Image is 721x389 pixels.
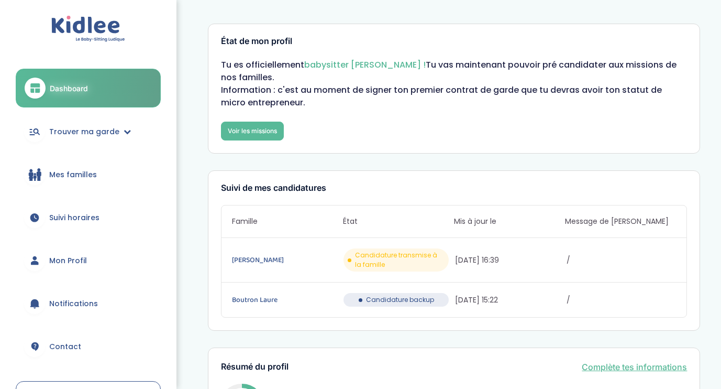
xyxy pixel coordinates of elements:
[567,255,676,266] span: /
[16,328,161,365] a: Contact
[221,362,289,372] h3: Résumé du profil
[221,37,687,46] h3: État de mon profil
[16,69,161,107] a: Dashboard
[16,156,161,193] a: Mes familles
[16,199,161,236] a: Suivi horaires
[221,59,687,84] p: Tu es officiellement Tu vas maintenant pouvoir pré candidater aux missions de nos familles.
[454,216,565,227] span: Mis à jour le
[455,255,564,266] span: [DATE] 16:39
[355,251,445,269] span: Candidature transmise à la famille
[49,126,119,137] span: Trouver ma garde
[565,216,676,227] span: Message de [PERSON_NAME]
[49,212,99,223] span: Suivi horaires
[221,183,687,193] h3: Suivi de mes candidatures
[16,113,161,150] a: Trouver ma garde
[582,361,687,373] a: Complète tes informations
[16,242,161,279] a: Mon Profil
[16,285,161,322] a: Notifications
[49,341,81,352] span: Contact
[49,169,97,180] span: Mes familles
[343,216,454,227] span: État
[50,83,88,94] span: Dashboard
[49,255,87,266] span: Mon Profil
[232,294,341,306] a: Boutron Laure
[221,122,284,141] a: Voir les missions
[49,298,98,309] span: Notifications
[232,216,343,227] span: Famille
[51,16,125,42] img: logo.svg
[567,295,676,306] span: /
[455,295,564,306] span: [DATE] 15:22
[366,295,434,305] span: Candidature backup
[232,254,341,266] a: [PERSON_NAME]
[221,84,687,109] p: Information : c'est au moment de signer ton premier contrat de garde que tu devras avoir ton stat...
[304,59,426,71] span: babysitter [PERSON_NAME] !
